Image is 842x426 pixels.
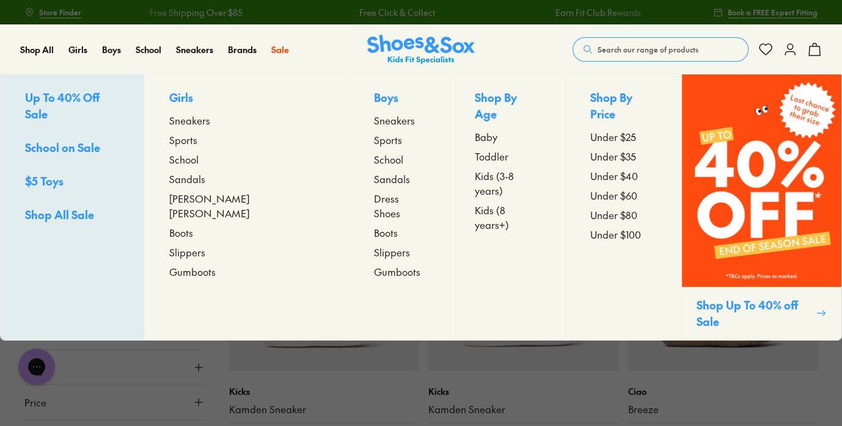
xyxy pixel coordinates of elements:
a: School [169,152,324,167]
a: Under $25 [590,129,657,144]
img: SNS_WEBASSETS_GRID_1080x1440_3.png [682,74,841,287]
span: Sports [374,132,402,147]
span: Sneakers [169,113,210,128]
a: Up To 40% Off Sale [25,89,120,125]
p: Ciao [628,385,818,398]
span: Baby [475,129,497,144]
a: Girls [68,43,87,56]
a: School on Sale [25,139,120,158]
button: Colour [24,350,205,384]
span: Price [24,395,46,410]
a: Boots [169,225,324,240]
span: Sports [169,132,197,147]
span: Shop All Sale [25,207,94,222]
span: $5 Toys [25,173,64,189]
a: Sports [169,132,324,147]
a: Kamden Sneaker [428,403,618,416]
p: Kicks [229,385,419,398]
span: Under $80 [590,208,637,222]
a: Sale [271,43,289,56]
iframe: Gorgias live chat messenger [12,344,61,389]
span: Store Finder [39,7,81,18]
span: Under $35 [590,149,636,164]
p: Boys [374,89,425,108]
a: Kids (8 years+) [475,203,541,232]
a: Under $80 [590,208,657,222]
span: Toddler [475,149,508,164]
a: Shop All Sale [25,206,120,225]
span: Book a FREE Expert Fitting [728,7,818,18]
span: Under $60 [590,188,637,203]
a: Slippers [374,245,425,259]
a: Under $35 [590,149,657,164]
a: Sneakers [169,113,324,128]
a: $5 Toys [25,173,120,192]
span: School [169,152,199,167]
button: Search our range of products [573,37,749,62]
a: Kids (3-8 years) [475,168,541,198]
a: Shoes & Sox [367,35,475,65]
span: Slippers [374,245,410,259]
a: Slippers [169,245,324,259]
a: School [374,152,425,167]
a: Boots [374,225,425,240]
span: Sandals [169,171,205,186]
a: Earn Fit Club Rewards [555,6,641,19]
span: Under $25 [590,129,636,144]
a: Free Shipping Over $85 [150,6,243,19]
span: Under $40 [590,168,638,183]
a: Free Click & Collect [359,6,435,19]
span: Boots [169,225,193,240]
a: Baby [475,129,541,144]
a: School [136,43,161,56]
span: School on Sale [25,140,100,155]
span: School [374,152,403,167]
img: SNS_Logo_Responsive.svg [367,35,475,65]
a: Sandals [169,171,324,186]
a: Shop All [20,43,54,56]
span: Up To 40% Off Sale [25,90,100,121]
span: Slippers [169,245,205,259]
a: Gumboots [169,264,324,279]
a: Under $60 [590,188,657,203]
p: Shop By Price [590,89,657,125]
a: Gumboots [374,264,425,279]
a: Dress Shoes [374,191,425,220]
span: Boots [374,225,398,240]
p: Girls [169,89,324,108]
span: Gumboots [374,264,420,279]
a: Under $100 [590,227,657,242]
a: Breeze [628,403,818,416]
span: Search our range of products [598,44,698,55]
a: Sports [374,132,425,147]
p: Kicks [428,385,618,398]
a: Boys [102,43,121,56]
a: Toddler [475,149,541,164]
a: Book a FREE Expert Fitting [713,1,818,23]
a: Brands [228,43,257,56]
span: Gumboots [169,264,216,279]
p: Shop Up To 40% off Sale [697,297,811,330]
a: Sandals [374,171,425,186]
a: [PERSON_NAME] [PERSON_NAME] [169,191,324,220]
p: Shop By Age [475,89,541,125]
span: Sandals [374,171,410,186]
button: Price [24,385,205,419]
a: Shop Up To 40% off Sale [681,74,841,340]
a: Store Finder [24,1,81,23]
a: Kamden Sneaker [229,403,419,416]
a: Sneakers [176,43,213,56]
a: Under $40 [590,168,657,183]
